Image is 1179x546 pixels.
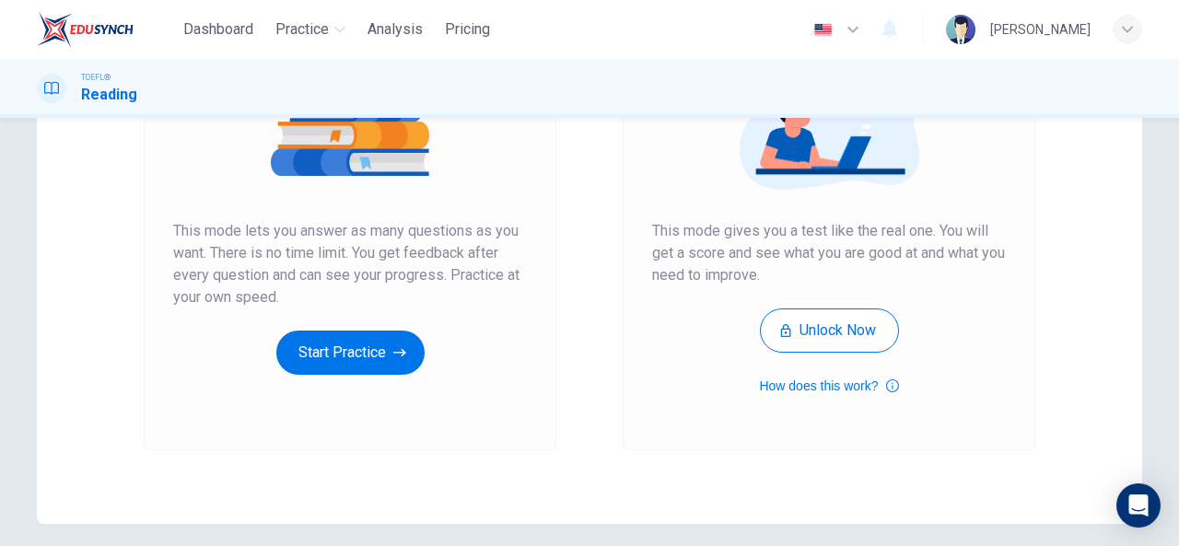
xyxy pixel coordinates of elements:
[946,15,975,44] img: Profile picture
[37,11,134,48] img: EduSynch logo
[268,13,353,46] button: Practice
[1116,483,1161,528] div: Open Intercom Messenger
[990,18,1091,41] div: [PERSON_NAME]
[183,18,253,41] span: Dashboard
[173,220,527,308] span: This mode lets you answer as many questions as you want. There is no time limit. You get feedback...
[81,71,111,84] span: TOEFL®
[275,18,329,41] span: Practice
[652,220,1006,286] span: This mode gives you a test like the real one. You will get a score and see what you are good at a...
[360,13,430,46] button: Analysis
[37,11,176,48] a: EduSynch logo
[445,18,490,41] span: Pricing
[760,308,899,353] button: Unlock Now
[276,331,425,375] button: Start Practice
[368,18,423,41] span: Analysis
[438,13,497,46] button: Pricing
[176,13,261,46] button: Dashboard
[81,84,137,106] h1: Reading
[759,375,898,397] button: How does this work?
[811,23,835,37] img: en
